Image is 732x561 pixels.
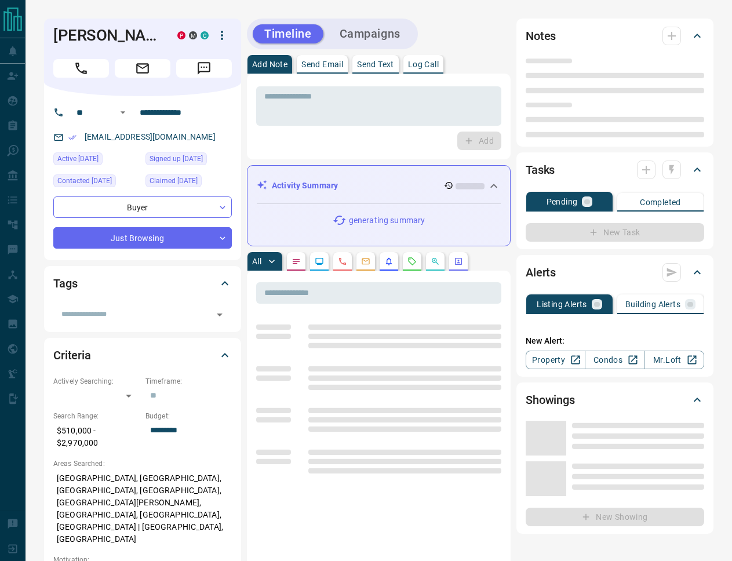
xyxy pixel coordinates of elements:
[150,175,198,187] span: Claimed [DATE]
[640,198,681,206] p: Completed
[338,257,347,266] svg: Calls
[57,153,99,165] span: Active [DATE]
[526,156,704,184] div: Tasks
[357,60,394,68] p: Send Text
[526,351,585,369] a: Property
[301,60,343,68] p: Send Email
[53,346,91,365] h2: Criteria
[349,214,425,227] p: generating summary
[408,60,439,68] p: Log Call
[53,196,232,218] div: Buyer
[53,341,232,369] div: Criteria
[407,257,417,266] svg: Requests
[252,257,261,265] p: All
[625,300,680,308] p: Building Alerts
[145,411,232,421] p: Budget:
[145,174,232,191] div: Wed Feb 14 2024
[252,60,287,68] p: Add Note
[145,376,232,387] p: Timeframe:
[526,386,704,414] div: Showings
[201,31,209,39] div: condos.ca
[53,274,77,293] h2: Tags
[253,24,323,43] button: Timeline
[644,351,704,369] a: Mr.Loft
[212,307,228,323] button: Open
[454,257,463,266] svg: Agent Actions
[384,257,394,266] svg: Listing Alerts
[361,257,370,266] svg: Emails
[150,153,203,165] span: Signed up [DATE]
[315,257,324,266] svg: Lead Browsing Activity
[526,335,704,347] p: New Alert:
[257,175,501,196] div: Activity Summary
[53,26,160,45] h1: [PERSON_NAME]
[53,458,232,469] p: Areas Searched:
[547,198,578,206] p: Pending
[431,257,440,266] svg: Opportunities
[537,300,587,308] p: Listing Alerts
[177,31,185,39] div: property.ca
[53,411,140,421] p: Search Range:
[53,421,140,453] p: $510,000 - $2,970,000
[53,227,232,249] div: Just Browsing
[53,174,140,191] div: Fri Feb 24 2023
[526,258,704,286] div: Alerts
[585,351,644,369] a: Condos
[328,24,412,43] button: Campaigns
[526,391,575,409] h2: Showings
[57,175,112,187] span: Contacted [DATE]
[189,31,197,39] div: mrloft.ca
[53,376,140,387] p: Actively Searching:
[53,269,232,297] div: Tags
[53,59,109,78] span: Call
[116,105,130,119] button: Open
[53,152,140,169] div: Sat Aug 09 2025
[115,59,170,78] span: Email
[292,257,301,266] svg: Notes
[53,469,232,549] p: [GEOGRAPHIC_DATA], [GEOGRAPHIC_DATA], [GEOGRAPHIC_DATA], [GEOGRAPHIC_DATA], [GEOGRAPHIC_DATA][PER...
[526,22,704,50] div: Notes
[526,27,556,45] h2: Notes
[145,152,232,169] div: Sun Oct 16 2016
[526,263,556,282] h2: Alerts
[272,180,338,192] p: Activity Summary
[526,161,555,179] h2: Tasks
[85,132,216,141] a: [EMAIL_ADDRESS][DOMAIN_NAME]
[176,59,232,78] span: Message
[68,133,77,141] svg: Email Verified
